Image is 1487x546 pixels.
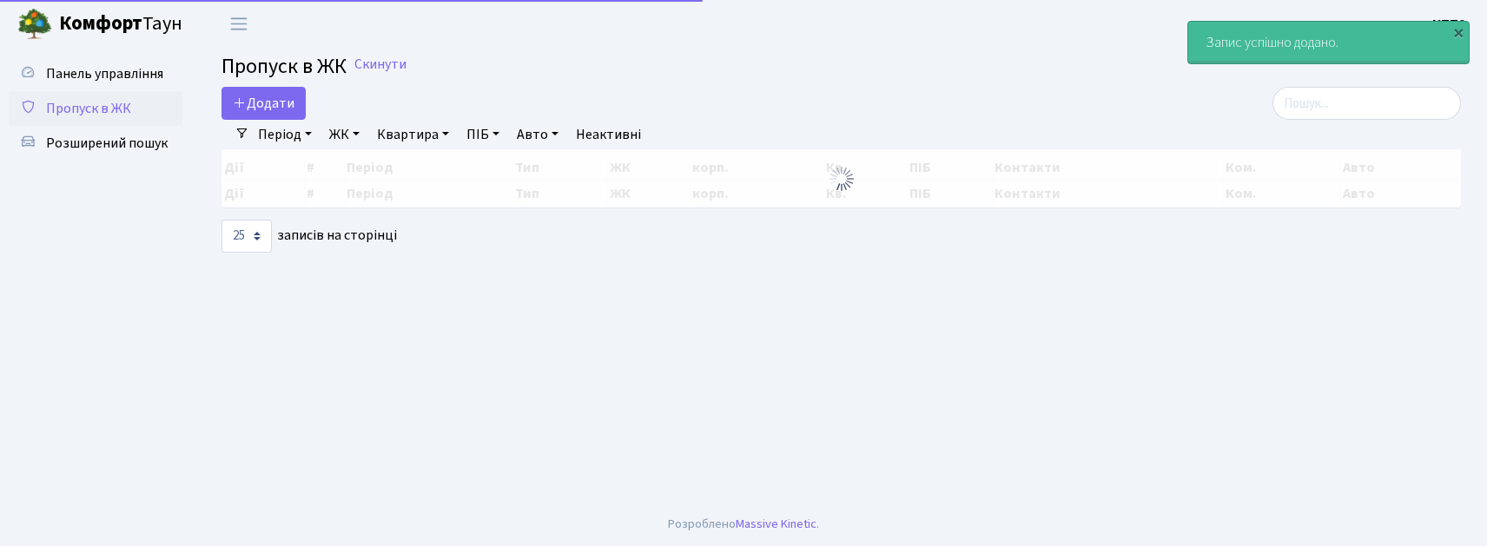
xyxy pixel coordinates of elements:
[828,165,856,193] img: Обробка...
[46,99,131,118] span: Пропуск в ЖК
[459,120,506,149] a: ПІБ
[59,10,142,37] b: Комфорт
[322,120,367,149] a: ЖК
[221,220,397,253] label: записів на сторінці
[217,10,261,38] button: Переключити навігацію
[221,51,347,82] span: Пропуск в ЖК
[9,91,182,126] a: Пропуск в ЖК
[233,94,294,113] span: Додати
[510,120,565,149] a: Авто
[354,56,406,73] a: Скинути
[221,220,272,253] select: записів на сторінці
[1432,14,1466,35] a: КПП2
[59,10,182,39] span: Таун
[1188,22,1469,63] div: Запис успішно додано.
[736,515,816,533] a: Massive Kinetic
[251,120,319,149] a: Період
[569,120,648,149] a: Неактивні
[221,87,306,120] a: Додати
[9,126,182,161] a: Розширений пошук
[370,120,456,149] a: Квартира
[17,7,52,42] img: logo.png
[9,56,182,91] a: Панель управління
[46,134,168,153] span: Розширений пошук
[1432,15,1466,34] b: КПП2
[668,515,819,534] div: Розроблено .
[1450,23,1467,41] div: ×
[46,64,163,83] span: Панель управління
[1272,87,1461,120] input: Пошук...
